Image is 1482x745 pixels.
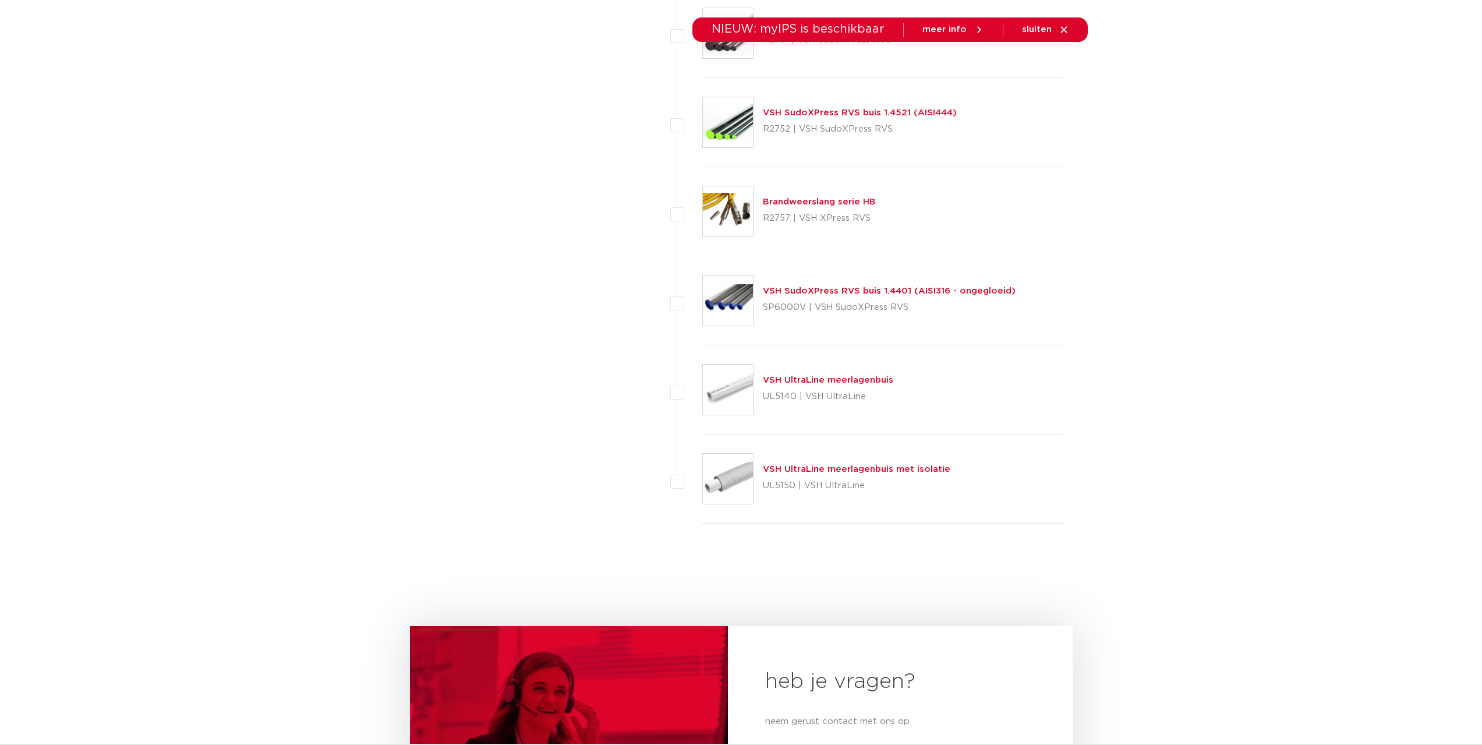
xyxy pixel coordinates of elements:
[763,476,950,495] p: UL5150 | VSH UltraLine
[712,23,885,35] span: NIEUW: myIPS is beschikbaar
[703,454,753,504] img: Thumbnail for VSH UltraLine meerlagenbuis met isolatie
[763,108,957,117] a: VSH SudoXPress RVS buis 1.4521 (AISI444)
[799,43,848,88] a: downloads
[763,298,1016,317] p: SP6000V | VSH SudoXPress RVS
[715,43,776,88] a: toepassingen
[763,209,876,228] p: R2757 | VSH XPress RVS
[765,668,1035,696] h2: heb je vragen?
[703,97,753,147] img: Thumbnail for VSH SudoXPress RVS buis 1.4521 (AISI444)
[763,197,876,206] a: Brandweerslang serie HB
[763,465,950,474] a: VSH UltraLine meerlagenbuis met isolatie
[703,365,753,415] img: Thumbnail for VSH UltraLine meerlagenbuis
[922,24,984,35] a: meer info
[763,387,893,406] p: UL5140 | VSH UltraLine
[1022,24,1069,35] a: sluiten
[932,43,972,88] a: over ons
[763,376,893,384] a: VSH UltraLine meerlagenbuis
[765,715,1035,729] p: neem gerust contact met ons op
[583,43,631,88] a: producten
[703,276,753,326] img: Thumbnail for VSH SudoXPress RVS buis 1.4401 (AISI316 - ongegloeid)
[763,287,1016,295] a: VSH SudoXPress RVS buis 1.4401 (AISI316 - ongegloeid)
[583,43,972,88] nav: Menu
[1022,25,1052,34] span: sluiten
[763,120,957,139] p: R2752 | VSH SudoXPress RVS
[922,25,967,34] span: meer info
[872,43,909,88] a: services
[654,43,691,88] a: markten
[703,186,753,236] img: Thumbnail for Brandweerslang serie HB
